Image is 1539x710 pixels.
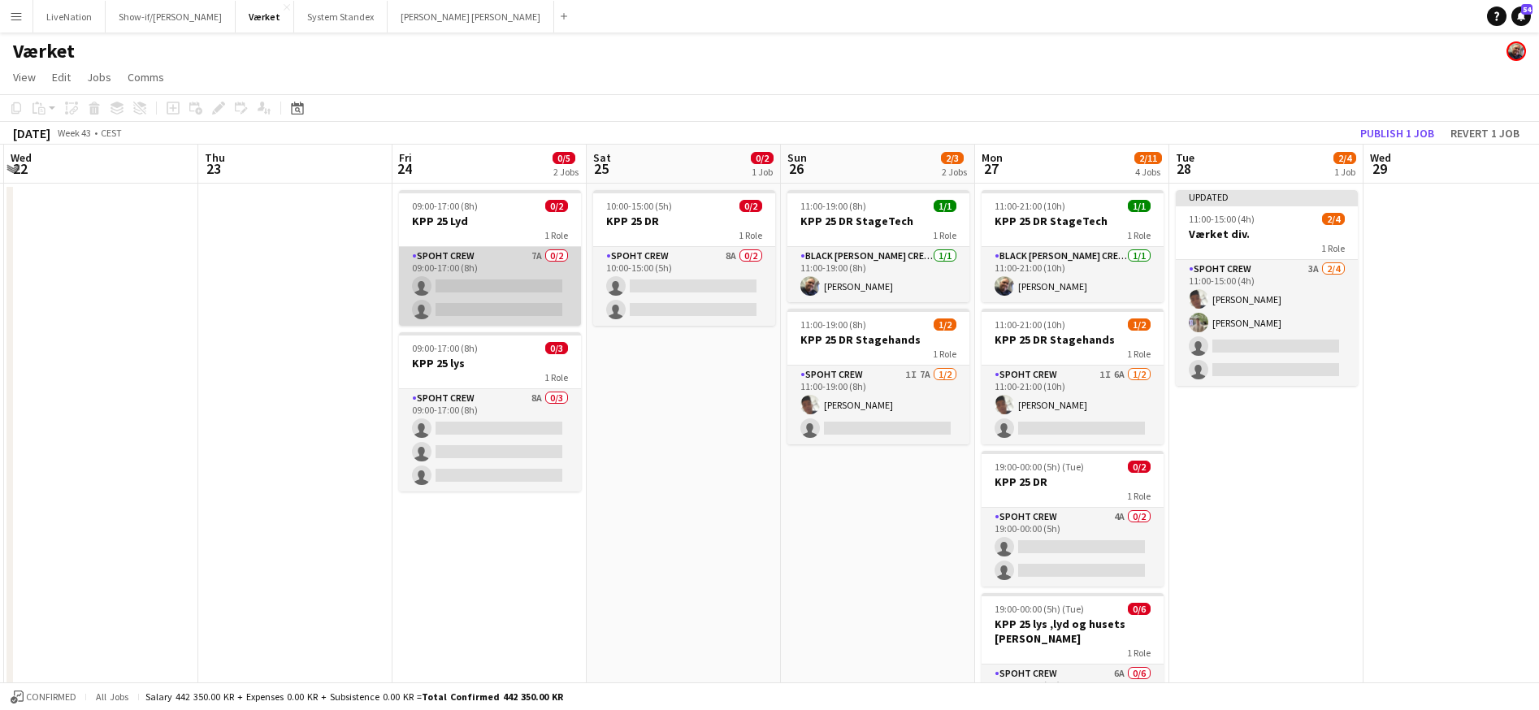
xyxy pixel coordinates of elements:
[412,200,478,212] span: 09:00-17:00 (8h)
[1322,213,1345,225] span: 2/4
[995,603,1084,615] span: 19:00-00:00 (5h) (Tue)
[982,617,1164,646] h3: KPP 25 lys ,lyd og husets [PERSON_NAME]
[800,318,866,331] span: 11:00-19:00 (8h)
[399,214,581,228] h3: KPP 25 Lyd
[941,152,964,164] span: 2/3
[553,152,575,164] span: 0/5
[1444,123,1526,144] button: Revert 1 job
[11,150,32,165] span: Wed
[593,214,775,228] h3: KPP 25 DR
[1176,150,1194,165] span: Tue
[982,451,1164,587] app-job-card: 19:00-00:00 (5h) (Tue)0/2KPP 25 DR1 RoleSpoht Crew4A0/219:00-00:00 (5h)
[236,1,294,32] button: Værket
[739,229,762,241] span: 1 Role
[787,309,969,444] app-job-card: 11:00-19:00 (8h)1/2KPP 25 DR Stagehands1 RoleSpoht Crew1I7A1/211:00-19:00 (8h)[PERSON_NAME]
[593,150,611,165] span: Sat
[995,461,1084,473] span: 19:00-00:00 (5h) (Tue)
[399,190,581,326] div: 09:00-17:00 (8h)0/2KPP 25 Lyd1 RoleSpoht Crew7A0/209:00-17:00 (8h)
[982,508,1164,587] app-card-role: Spoht Crew4A0/219:00-00:00 (5h)
[787,332,969,347] h3: KPP 25 DR Stagehands
[1521,4,1532,15] span: 54
[1128,318,1151,331] span: 1/2
[1321,242,1345,254] span: 1 Role
[739,200,762,212] span: 0/2
[26,691,76,703] span: Confirmed
[399,389,581,491] app-card-role: Spoht Crew8A0/309:00-17:00 (8h)
[982,190,1164,302] app-job-card: 11:00-21:00 (10h)1/1KPP 25 DR StageTech1 RoleBlack [PERSON_NAME] Crew ([PERSON_NAME])1/111:00-21:...
[399,332,581,491] app-job-card: 09:00-17:00 (8h)0/3KPP 25 lys1 RoleSpoht Crew8A0/309:00-17:00 (8h)
[593,190,775,326] app-job-card: 10:00-15:00 (5h)0/2KPP 25 DR1 RoleSpoht Crew8A0/210:00-15:00 (5h)
[8,688,79,706] button: Confirmed
[399,150,412,165] span: Fri
[1128,461,1151,473] span: 0/2
[787,247,969,302] app-card-role: Black [PERSON_NAME] Crew ([PERSON_NAME])1/111:00-19:00 (8h)[PERSON_NAME]
[787,150,807,165] span: Sun
[205,150,225,165] span: Thu
[933,348,956,360] span: 1 Role
[7,67,42,88] a: View
[787,214,969,228] h3: KPP 25 DR StageTech
[388,1,554,32] button: [PERSON_NAME] [PERSON_NAME]
[294,1,388,32] button: System Standex
[52,70,71,84] span: Edit
[1368,159,1391,178] span: 29
[995,318,1065,331] span: 11:00-21:00 (10h)
[1128,200,1151,212] span: 1/1
[202,159,225,178] span: 23
[593,247,775,326] app-card-role: Spoht Crew8A0/210:00-15:00 (5h)
[121,67,171,88] a: Comms
[979,159,1003,178] span: 27
[128,70,164,84] span: Comms
[995,200,1065,212] span: 11:00-21:00 (10h)
[787,190,969,302] app-job-card: 11:00-19:00 (8h)1/1KPP 25 DR StageTech1 RoleBlack [PERSON_NAME] Crew ([PERSON_NAME])1/111:00-19:0...
[1173,159,1194,178] span: 28
[544,229,568,241] span: 1 Role
[1354,123,1441,144] button: Publish 1 job
[1176,260,1358,386] app-card-role: Spoht Crew3A2/411:00-15:00 (4h)[PERSON_NAME][PERSON_NAME]
[1127,229,1151,241] span: 1 Role
[422,691,563,703] span: Total Confirmed 442 350.00 KR
[1128,603,1151,615] span: 0/6
[1176,190,1358,203] div: Updated
[545,342,568,354] span: 0/3
[591,159,611,178] span: 25
[934,318,956,331] span: 1/2
[93,691,132,703] span: All jobs
[982,474,1164,489] h3: KPP 25 DR
[553,166,579,178] div: 2 Jobs
[800,200,866,212] span: 11:00-19:00 (8h)
[1127,647,1151,659] span: 1 Role
[145,691,563,703] div: Salary 442 350.00 KR + Expenses 0.00 KR + Subsistence 0.00 KR =
[412,342,478,354] span: 09:00-17:00 (8h)
[87,70,111,84] span: Jobs
[80,67,118,88] a: Jobs
[1506,41,1526,61] app-user-avatar: Danny Tranekær
[933,229,956,241] span: 1 Role
[545,200,568,212] span: 0/2
[46,67,77,88] a: Edit
[1370,150,1391,165] span: Wed
[982,309,1164,444] app-job-card: 11:00-21:00 (10h)1/2KPP 25 DR Stagehands1 RoleSpoht Crew1I6A1/211:00-21:00 (10h)[PERSON_NAME]
[399,356,581,370] h3: KPP 25 lys
[1176,190,1358,386] app-job-card: Updated11:00-15:00 (4h)2/4Værket div.1 RoleSpoht Crew3A2/411:00-15:00 (4h)[PERSON_NAME][PERSON_NAME]
[13,125,50,141] div: [DATE]
[982,214,1164,228] h3: KPP 25 DR StageTech
[1176,227,1358,241] h3: Værket div.
[787,366,969,444] app-card-role: Spoht Crew1I7A1/211:00-19:00 (8h)[PERSON_NAME]
[1333,152,1356,164] span: 2/4
[54,127,94,139] span: Week 43
[1127,490,1151,502] span: 1 Role
[544,371,568,383] span: 1 Role
[751,152,774,164] span: 0/2
[13,39,75,63] h1: Værket
[106,1,236,32] button: Show-if/[PERSON_NAME]
[1135,166,1161,178] div: 4 Jobs
[1127,348,1151,360] span: 1 Role
[982,247,1164,302] app-card-role: Black [PERSON_NAME] Crew ([PERSON_NAME])1/111:00-21:00 (10h)[PERSON_NAME]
